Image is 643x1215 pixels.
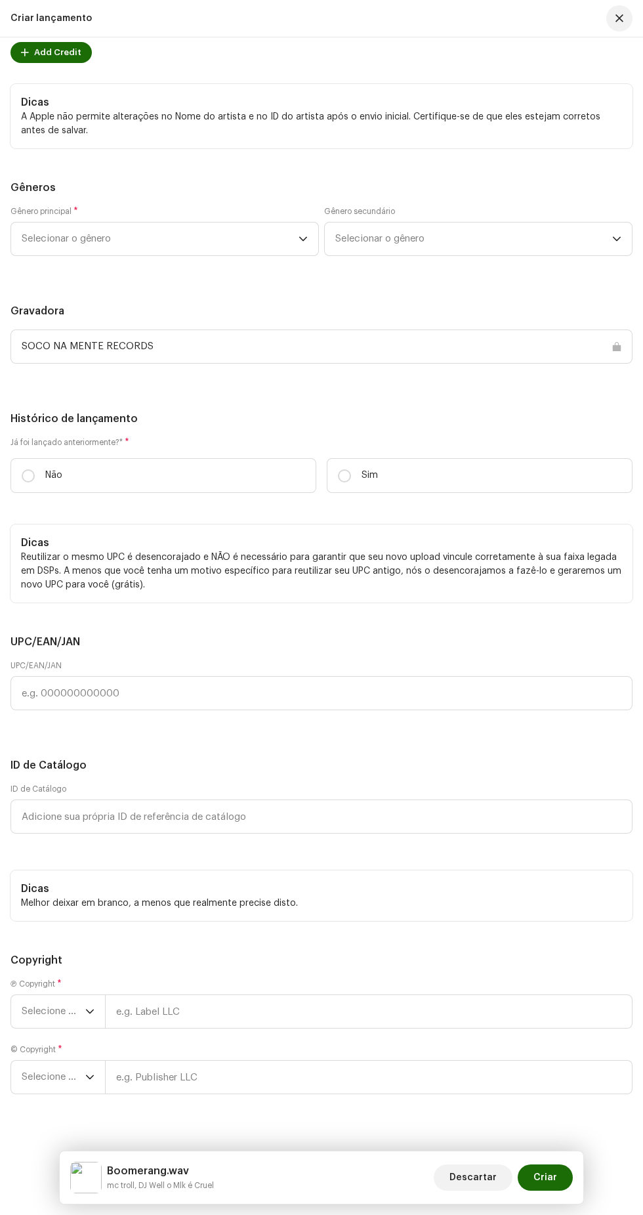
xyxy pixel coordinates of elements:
div: dropdown trigger [612,223,621,255]
button: Criar [518,1164,573,1191]
span: Selecionar o gênero [22,223,299,255]
span: Criar [533,1164,557,1191]
span: Add Credit [34,39,81,66]
h5: Copyright [10,952,633,968]
label: Gênero principal [10,206,78,217]
span: Descartar [449,1164,497,1191]
input: e.g. Label LLC [105,994,633,1029]
small: Boomerang.wav [107,1179,214,1192]
label: Ⓟ Copyright [10,979,62,989]
label: UPC/EAN/JAN [10,660,62,671]
input: e.g. 000000000000 [10,676,633,710]
span: Selecione o ano [22,1061,85,1094]
label: ID de Catálogo [10,784,66,794]
div: dropdown trigger [299,223,308,255]
span: Selecionar o gênero [335,223,612,255]
h5: Gravadora [10,303,633,319]
label: Já foi lançado anteriormente?* [10,437,633,448]
div: dropdown trigger [85,1061,94,1094]
h5: UPC/EAN/JAN [10,634,633,650]
p: Não [45,469,62,482]
h5: ID de Catálogo [10,757,633,773]
h5: Histórico de lançamento [10,411,633,427]
img: a625298d-b29e-4bf9-9276-f5750ee74ceb [70,1162,102,1193]
p: A Apple não permite alterações no Nome do artista e no ID do artista após o envio inicial. Certif... [21,110,622,138]
h5: Dicas [21,881,622,897]
div: Criar lançamento [10,13,92,24]
input: Adicione sua própria ID de referência de catálogo [10,799,633,834]
span: Selecione o ano [22,995,85,1028]
label: © Copyright [10,1044,62,1055]
p: Reutilizar o mesmo UPC é desencorajado e NÃO é necessário para garantir que seu novo upload vincu... [21,551,622,592]
p: Melhor deixar em branco, a menos que realmente precise disto. [21,897,622,910]
input: e.g. Publisher LLC [105,1060,633,1094]
h5: Gêneros [10,180,633,196]
button: Descartar [434,1164,512,1191]
p: Sim [362,469,378,482]
label: Gênero secundário [324,206,395,217]
h5: Boomerang.wav [107,1163,214,1179]
button: Add Credit [10,42,92,63]
h5: Dicas [21,95,622,110]
div: dropdown trigger [85,995,94,1028]
h5: Dicas [21,535,622,551]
